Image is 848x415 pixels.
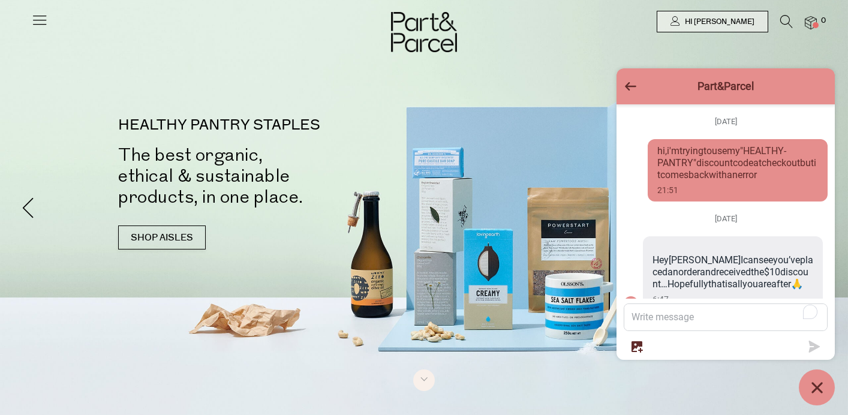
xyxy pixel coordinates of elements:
[118,145,442,207] h2: The best organic, ethical & sustainable products, in one place.
[818,16,829,26] span: 0
[118,118,442,133] p: HEALTHY PANTRY STAPLES
[613,68,838,405] inbox-online-store-chat: Shopify online store chat
[682,17,754,27] span: Hi [PERSON_NAME]
[118,225,206,249] a: SHOP AISLES
[805,16,817,29] a: 0
[657,11,768,32] a: Hi [PERSON_NAME]
[391,12,457,52] img: Part&Parcel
